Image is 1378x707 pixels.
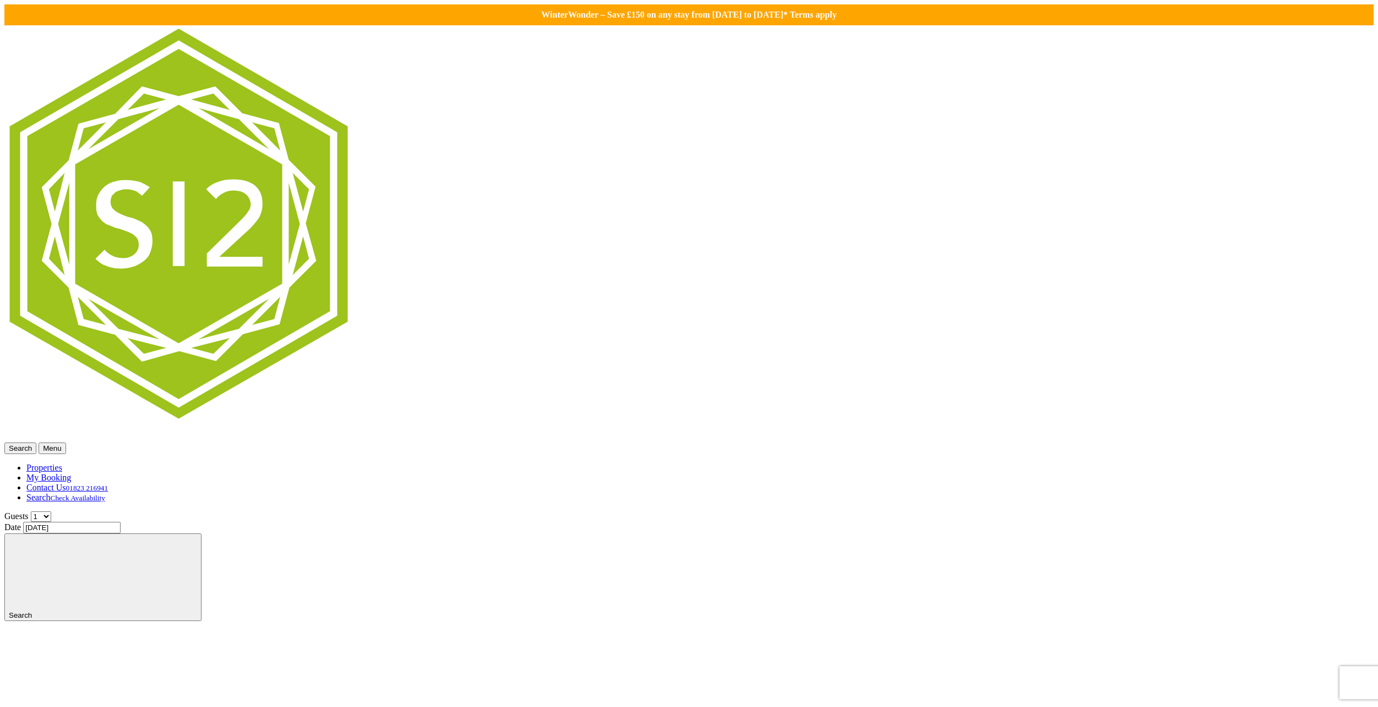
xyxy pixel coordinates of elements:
[26,463,62,472] a: Properties
[4,25,1374,423] img: Sleeps 12
[51,494,105,502] small: Check Availability
[26,493,105,502] a: SearchCheck Availability
[4,533,201,621] button: Search
[43,444,61,452] span: Menu
[26,483,108,492] a: Contact Us01823 216941
[4,4,1374,25] a: WinterWonder – Save £150 on any stay from [DATE] to [DATE]* Terms apply
[23,522,121,533] input: Arrival Date
[26,473,71,482] a: My Booking
[4,511,29,521] label: Guests
[66,484,108,492] small: 01823 216941
[9,444,32,452] span: Search
[4,442,36,454] button: Search
[39,442,66,454] button: Menu
[4,522,21,532] label: Date
[9,611,32,619] span: Search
